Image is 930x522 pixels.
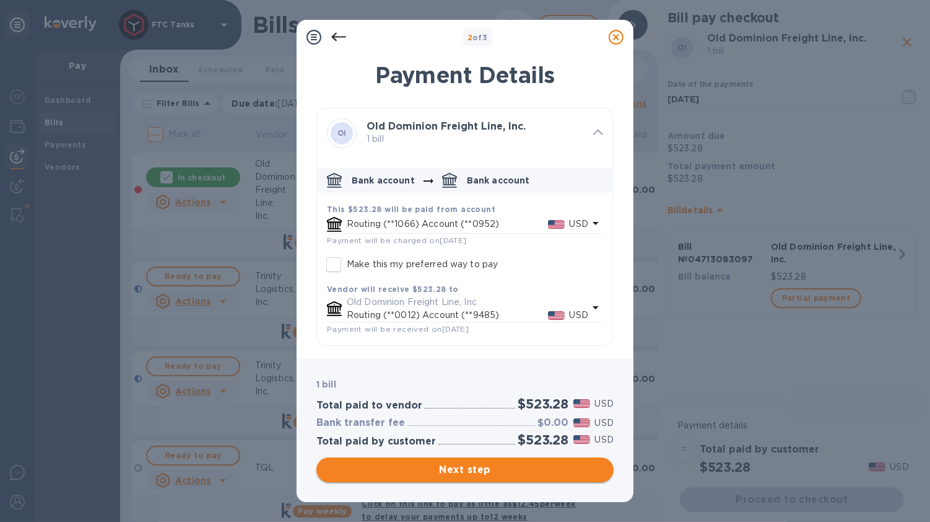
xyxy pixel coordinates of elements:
p: USD [595,397,614,410]
h3: Bank transfer fee [316,417,405,429]
img: USD [573,418,590,427]
img: USD [573,399,590,408]
span: 2 [467,33,472,42]
img: USD [548,311,565,320]
p: USD [570,218,588,231]
h3: Total paid by customer [316,436,436,448]
p: 1 bill [367,133,583,146]
p: USD [595,417,614,430]
h1: Payment Details [316,62,614,88]
p: Old Dominion Freight Line, Inc [347,296,588,309]
div: OIOld Dominion Freight Line, Inc. 1 bill [317,108,613,158]
p: USD [595,433,614,446]
h2: $523.28 [518,432,568,448]
p: Make this my preferred way to pay [347,258,498,271]
img: USD [548,220,565,229]
b: OI [337,128,347,138]
h3: $0.00 [537,417,568,429]
h2: $523.28 [518,396,568,412]
span: Payment will be received on [DATE] [327,324,469,334]
p: Routing (**1066) Account (**0952) [347,218,548,231]
img: USD [573,435,590,444]
b: Old Dominion Freight Line, Inc. [367,120,526,132]
b: of 3 [467,33,488,42]
p: Bank account [467,174,530,187]
p: Routing (**0012) Account (**9485) [347,309,548,322]
h3: Total paid to vendor [316,400,422,412]
span: Payment will be charged on [DATE] [327,236,467,245]
p: Bank account [352,174,415,187]
b: Vendor will receive $523.28 to [327,285,459,294]
div: default-method [317,163,613,345]
button: Next step [316,458,614,482]
span: Next step [326,462,604,477]
p: USD [570,309,588,322]
b: 1 bill [316,379,336,389]
b: This $523.28 will be paid from account [327,205,495,214]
